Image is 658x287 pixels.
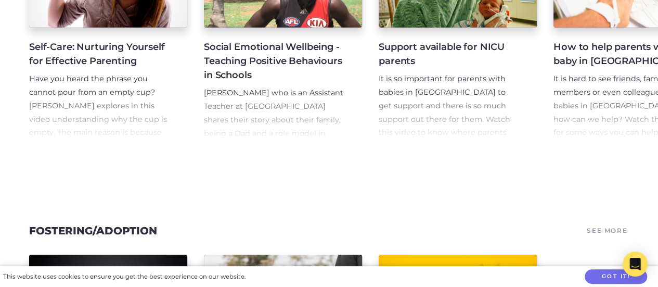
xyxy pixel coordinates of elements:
a: Fostering/Adoption [29,224,157,237]
p: [PERSON_NAME] who is an Assistant Teacher at [GEOGRAPHIC_DATA] shares their story about their fam... [204,86,345,208]
h4: Support available for NICU parents [379,40,520,68]
h4: Self-Care: Nurturing Yourself for Effective Parenting [29,40,171,68]
div: Open Intercom Messenger [623,252,648,277]
p: It is so important for parents with babies in [GEOGRAPHIC_DATA] to get support and there is so mu... [379,72,520,154]
div: This website uses cookies to ensure you get the best experience on our website. [3,271,246,282]
a: See More [585,223,629,238]
h4: Social Emotional Wellbeing - Teaching Positive Behaviours in Schools [204,40,345,82]
button: Got it! [585,269,647,284]
p: Have you heard the phrase you cannot pour from an empty cup? [PERSON_NAME] explores in this video... [29,72,171,221]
